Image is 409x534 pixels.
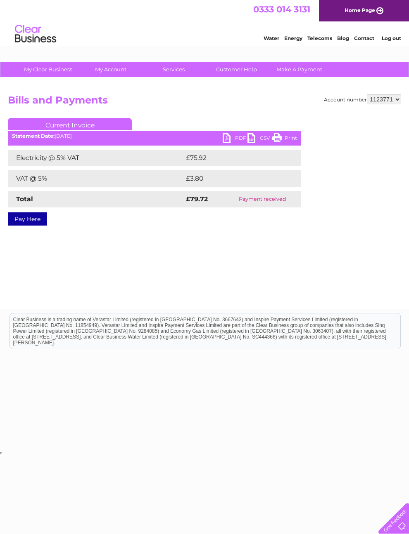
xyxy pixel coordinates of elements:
[8,212,47,226] a: Pay Here
[186,195,208,203] strong: £79.72
[264,35,279,41] a: Water
[77,62,145,77] a: My Account
[247,133,272,145] a: CSV
[337,35,349,41] a: Blog
[140,62,208,77] a: Services
[324,94,401,104] div: Account number
[14,62,82,77] a: My Clear Business
[382,35,401,41] a: Log out
[354,35,374,41] a: Contact
[224,191,301,207] td: Payment received
[307,35,332,41] a: Telecoms
[8,133,301,139] div: [DATE]
[284,35,302,41] a: Energy
[12,133,55,139] b: Statement Date:
[265,62,333,77] a: Make A Payment
[8,94,401,110] h2: Bills and Payments
[272,133,297,145] a: Print
[8,118,132,130] a: Current Invoice
[253,4,310,14] a: 0333 014 3131
[16,195,33,203] strong: Total
[10,5,400,40] div: Clear Business is a trading name of Verastar Limited (registered in [GEOGRAPHIC_DATA] No. 3667643...
[8,150,184,166] td: Electricity @ 5% VAT
[8,170,184,187] td: VAT @ 5%
[202,62,271,77] a: Customer Help
[184,170,282,187] td: £3.80
[14,21,57,47] img: logo.png
[223,133,247,145] a: PDF
[184,150,284,166] td: £75.92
